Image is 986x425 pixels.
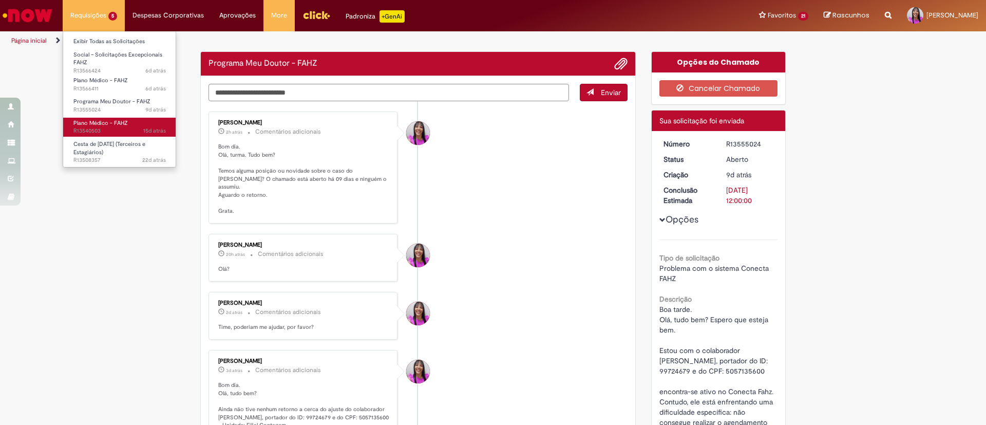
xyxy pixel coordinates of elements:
[656,170,719,180] dt: Criação
[11,36,47,45] a: Página inicial
[108,12,117,21] span: 5
[63,36,176,47] a: Exibir Todas as Solicitações
[659,116,744,125] span: Sua solicitação foi enviada
[226,367,242,374] time: 29/09/2025 08:42:16
[406,121,430,145] div: Lauane Laissa De Oliveira
[218,120,389,126] div: [PERSON_NAME]
[73,51,162,67] span: Social – Solicitações Excepcionais FAHZ
[302,7,330,23] img: click_logo_yellow_360x200.png
[226,309,242,316] time: 29/09/2025 16:27:38
[218,323,389,331] p: Time, poderiam me ajudar, por favor?
[824,11,869,21] a: Rascunhos
[726,170,751,179] span: 9d atrás
[143,127,166,135] time: 16/09/2025 15:52:23
[73,156,166,164] span: R13508357
[726,170,751,179] time: 22/09/2025 12:50:02
[63,139,176,161] a: Aberto R13508357 : Cesta de Natal (Terceiros e Estagiários)
[73,106,166,114] span: R13555024
[73,77,128,84] span: Plano Médico - FAHZ
[73,98,150,105] span: Programa Meu Doutor - FAHZ
[255,366,321,375] small: Comentários adicionais
[208,84,569,101] textarea: Digite sua mensagem aqui...
[659,80,778,97] button: Cancelar Chamado
[145,67,166,75] time: 25/09/2025 12:24:07
[73,140,145,156] span: Cesta de [DATE] (Terceiros e Estagiários)
[143,127,166,135] span: 15d atrás
[218,143,389,215] p: Bom dia. Olá, turma. Tudo bem? Temos alguma posição ou novidade sobre o caso do [PERSON_NAME]? O ...
[726,185,774,206] div: [DATE] 12:00:00
[145,106,166,114] span: 9d atrás
[218,300,389,306] div: [PERSON_NAME]
[218,242,389,248] div: [PERSON_NAME]
[726,170,774,180] div: 22/09/2025 12:50:02
[656,154,719,164] dt: Status
[142,156,166,164] span: 22d atrás
[406,360,430,383] div: Lauane Laissa De Oliveira
[73,67,166,75] span: R13566424
[63,49,176,71] a: Aberto R13566424 : Social – Solicitações Excepcionais FAHZ
[219,10,256,21] span: Aprovações
[255,127,321,136] small: Comentários adicionais
[63,31,176,168] ul: Requisições
[258,250,324,258] small: Comentários adicionais
[226,129,242,135] time: 01/10/2025 10:33:57
[73,127,166,135] span: R13540503
[63,75,176,94] a: Aberto R13566411 : Plano Médico - FAHZ
[208,59,317,68] h2: Programa Meu Doutor - FAHZ Histórico de tíquete
[271,10,287,21] span: More
[659,294,692,304] b: Descrição
[656,185,719,206] dt: Conclusão Estimada
[726,139,774,149] div: R13555024
[580,84,628,101] button: Enviar
[832,10,869,20] span: Rascunhos
[926,11,978,20] span: [PERSON_NAME]
[226,251,245,257] time: 30/09/2025 16:37:49
[601,88,621,97] span: Enviar
[132,10,204,21] span: Despesas Corporativas
[226,129,242,135] span: 2h atrás
[63,96,176,115] a: Aberto R13555024 : Programa Meu Doutor - FAHZ
[226,309,242,316] span: 2d atrás
[406,244,430,267] div: Lauane Laissa De Oliveira
[218,265,389,273] p: Olá?
[145,85,166,93] time: 25/09/2025 12:20:50
[255,308,321,317] small: Comentários adicionais
[656,139,719,149] dt: Número
[652,52,786,72] div: Opções do Chamado
[406,302,430,325] div: Lauane Laissa De Oliveira
[218,358,389,364] div: [PERSON_NAME]
[380,10,405,23] p: +GenAi
[346,10,405,23] div: Padroniza
[726,154,774,164] div: Aberto
[145,67,166,75] span: 6d atrás
[226,251,245,257] span: 20h atrás
[8,31,650,50] ul: Trilhas de página
[659,253,719,263] b: Tipo de solicitação
[63,118,176,137] a: Aberto R13540503 : Plano Médico - FAHZ
[768,10,796,21] span: Favoritos
[70,10,106,21] span: Requisições
[1,5,54,26] img: ServiceNow
[226,367,242,374] span: 3d atrás
[73,85,166,93] span: R13566411
[614,57,628,70] button: Adicionar anexos
[659,264,771,283] span: Problema com o sistema Conecta FAHZ
[798,12,808,21] span: 21
[145,85,166,93] span: 6d atrás
[73,119,128,127] span: Plano Médico - FAHZ
[142,156,166,164] time: 09/09/2025 15:16:58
